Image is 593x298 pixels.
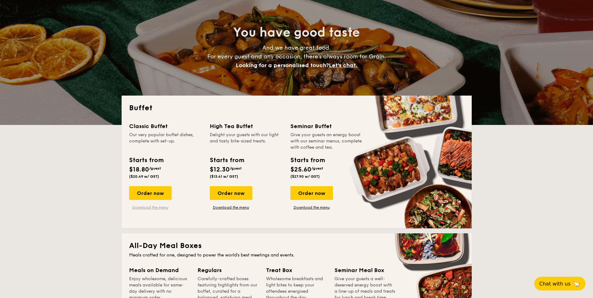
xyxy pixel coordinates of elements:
span: 🦙 [573,280,580,287]
div: Seminar Meal Box [334,266,395,275]
a: Download the menu [210,205,252,210]
h2: Buffet [129,103,464,113]
div: High Tea Buffet [210,122,283,131]
span: Looking for a personalised touch? [236,62,329,69]
div: Delight your guests with our light and tasty bite-sized treats. [210,132,283,151]
span: Let's chat. [329,62,357,69]
a: Download the menu [290,205,333,210]
div: Starts from [129,156,163,165]
a: Download the menu [129,205,172,210]
span: And we have great food. For every guest and any occasion, there’s always room for Grain. [207,44,386,69]
div: Seminar Buffet [290,122,364,131]
div: Order now [290,186,333,200]
span: $18.80 [129,166,149,173]
h2: All-Day Meal Boxes [129,241,464,251]
div: Classic Buffet [129,122,202,131]
span: /guest [149,166,161,171]
div: Order now [129,186,172,200]
div: Meals crafted for one, designed to power the world's best meetings and events. [129,252,464,258]
div: Meals on Demand [129,266,190,275]
div: Starts from [210,156,244,165]
span: /guest [311,166,323,171]
span: You have good taste [233,25,360,40]
div: Order now [210,186,252,200]
span: ($27.90 w/ GST) [290,174,320,179]
span: Chat with us [539,281,570,287]
span: $12.30 [210,166,230,173]
button: Chat with us🦙 [534,277,585,291]
span: /guest [230,166,242,171]
div: Starts from [290,156,324,165]
div: Regulars [198,266,259,275]
div: Treat Box [266,266,327,275]
span: ($13.41 w/ GST) [210,174,238,179]
div: Give your guests an energy boost with our seminar menus, complete with coffee and tea. [290,132,364,151]
div: Our very popular buffet dishes, complete with set-up. [129,132,202,151]
span: $25.60 [290,166,311,173]
span: ($20.49 w/ GST) [129,174,159,179]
